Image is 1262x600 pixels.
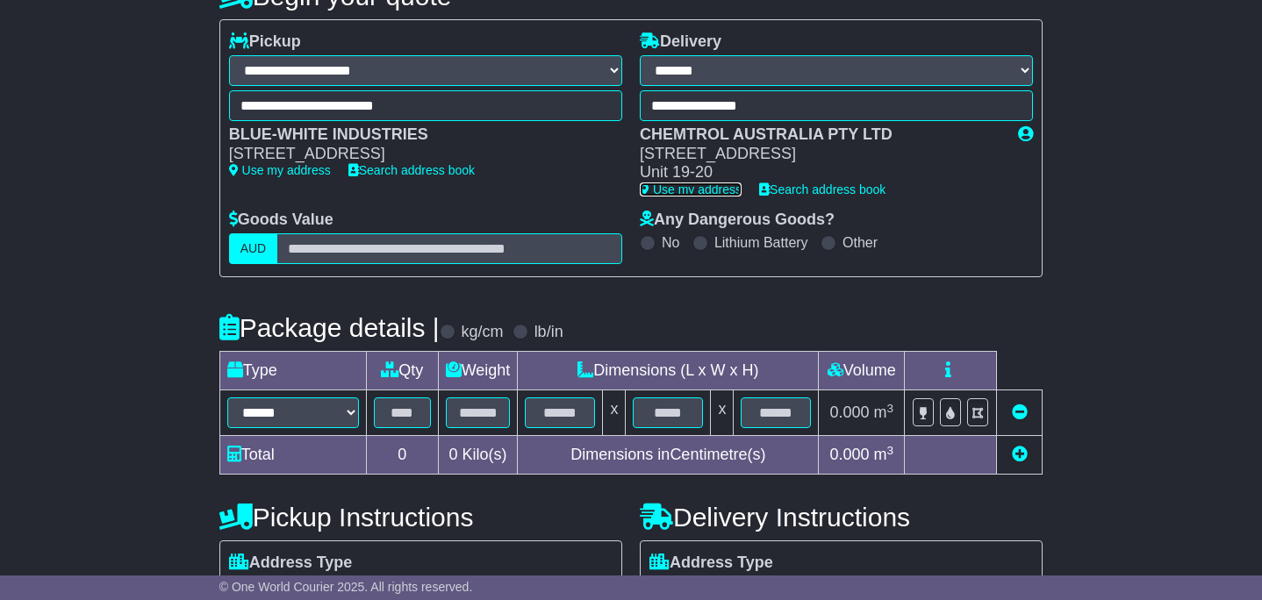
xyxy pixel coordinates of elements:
label: lb/in [534,323,563,342]
div: Unit 19-20 [640,163,1000,182]
td: Weight [438,352,518,390]
a: Remove this item [1012,404,1028,421]
label: Address Type [649,554,773,573]
label: AUD [229,233,278,264]
div: CHEMTROL AUSTRALIA PTY LTD [640,125,1000,145]
td: Kilo(s) [438,436,518,475]
span: 0 [449,446,458,463]
h4: Pickup Instructions [219,503,622,532]
a: Use my address [640,182,742,196]
label: Address Type [229,554,353,573]
a: Add new item [1012,446,1028,463]
td: x [711,390,734,436]
td: Qty [366,352,438,390]
span: m [874,404,894,421]
h4: Package details | [219,313,440,342]
sup: 3 [887,402,894,415]
label: Pickup [229,32,301,52]
label: No [662,234,679,251]
span: © One World Courier 2025. All rights reserved. [219,580,473,594]
div: [STREET_ADDRESS] [640,145,1000,164]
label: Any Dangerous Goods? [640,211,835,230]
a: Use my address [229,163,331,177]
sup: 3 [887,444,894,457]
label: Delivery [640,32,721,52]
td: Dimensions (L x W x H) [518,352,819,390]
div: [STREET_ADDRESS] [229,145,605,164]
td: Type [219,352,366,390]
td: x [603,390,626,436]
span: 0.000 [830,404,870,421]
a: Search address book [759,182,886,196]
h4: Delivery Instructions [640,503,1043,532]
a: Search address book [348,163,475,177]
label: Goods Value [229,211,333,230]
label: kg/cm [462,323,504,342]
td: Dimensions in Centimetre(s) [518,436,819,475]
td: 0 [366,436,438,475]
span: m [874,446,894,463]
span: 0.000 [830,446,870,463]
label: Other [843,234,878,251]
div: BLUE-WHITE INDUSTRIES [229,125,605,145]
td: Volume [819,352,905,390]
td: Total [219,436,366,475]
label: Lithium Battery [714,234,808,251]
